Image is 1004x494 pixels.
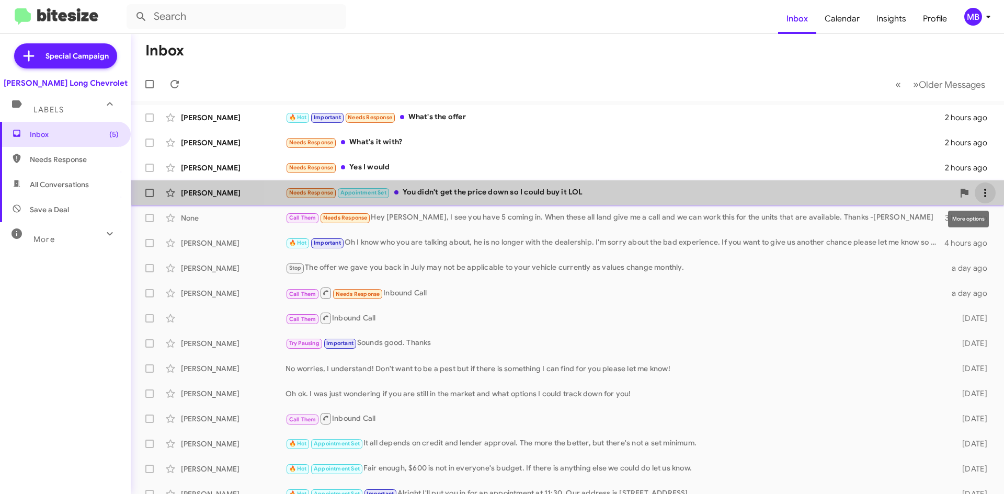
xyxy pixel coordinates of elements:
[314,239,341,246] span: Important
[181,213,286,223] div: None
[889,74,907,95] button: Previous
[340,189,386,196] span: Appointment Set
[945,137,996,148] div: 2 hours ago
[289,214,316,221] span: Call Them
[181,238,286,248] div: [PERSON_NAME]
[944,238,996,248] div: 4 hours ago
[326,340,353,347] span: Important
[30,129,119,140] span: Inbox
[286,162,945,174] div: Yes I would
[286,212,945,224] div: Hey [PERSON_NAME], I see you have 5 coming in. When these all land give me a call and we can work...
[127,4,346,29] input: Search
[286,412,945,425] div: Inbound Call
[286,286,945,300] div: Inbound Call
[945,338,996,349] div: [DATE]
[30,179,89,190] span: All Conversations
[286,111,945,123] div: What's the offer
[289,189,334,196] span: Needs Response
[33,235,55,244] span: More
[30,204,69,215] span: Save a Deal
[181,263,286,273] div: [PERSON_NAME]
[286,438,945,450] div: It all depends on credit and lender approval. The more the better, but there's not a set minimum.
[286,312,945,325] div: Inbound Call
[289,239,307,246] span: 🔥 Hot
[181,288,286,298] div: [PERSON_NAME]
[289,139,334,146] span: Needs Response
[286,262,945,274] div: The offer we gave you back in July may not be applicable to your vehicle currently as values chan...
[314,114,341,121] span: Important
[14,43,117,68] a: Special Campaign
[945,363,996,374] div: [DATE]
[945,413,996,424] div: [DATE]
[945,263,996,273] div: a day ago
[181,112,286,123] div: [PERSON_NAME]
[289,265,302,271] span: Stop
[945,288,996,298] div: a day ago
[289,340,320,347] span: Try Pausing
[289,316,316,323] span: Call Them
[913,78,919,91] span: »
[289,114,307,121] span: 🔥 Hot
[181,388,286,399] div: [PERSON_NAME]
[181,188,286,198] div: [PERSON_NAME]
[109,129,119,140] span: (5)
[889,74,991,95] nav: Page navigation example
[286,388,945,399] div: Oh ok. I was just wondering if you are still in the market and what options I could track down fo...
[314,440,360,447] span: Appointment Set
[286,363,945,374] div: No worries, I understand! Don't want to be a pest but if there is something I can find for you pl...
[181,163,286,173] div: [PERSON_NAME]
[955,8,992,26] button: MB
[895,78,901,91] span: «
[323,214,368,221] span: Needs Response
[286,136,945,148] div: What's it with?
[286,187,954,199] div: You didn't get the price down so I could buy it LOL
[964,8,982,26] div: MB
[289,416,316,423] span: Call Them
[181,413,286,424] div: [PERSON_NAME]
[289,440,307,447] span: 🔥 Hot
[33,105,64,114] span: Labels
[915,4,955,34] a: Profile
[919,79,985,90] span: Older Messages
[181,363,286,374] div: [PERSON_NAME]
[778,4,816,34] a: Inbox
[289,164,334,171] span: Needs Response
[289,465,307,472] span: 🔥 Hot
[945,464,996,474] div: [DATE]
[945,313,996,324] div: [DATE]
[181,137,286,148] div: [PERSON_NAME]
[286,463,945,475] div: Fair enough, $600 is not in everyone's budget. If there is anything else we could do let us know.
[30,154,119,165] span: Needs Response
[868,4,915,34] a: Insights
[289,291,316,297] span: Call Them
[907,74,991,95] button: Next
[45,51,109,61] span: Special Campaign
[948,211,989,227] div: More options
[286,237,944,249] div: Oh I know who you are talking about, he is no longer with the dealership. I'm sorry about the bad...
[181,338,286,349] div: [PERSON_NAME]
[945,112,996,123] div: 2 hours ago
[286,337,945,349] div: Sounds good. Thanks
[145,42,184,59] h1: Inbox
[348,114,392,121] span: Needs Response
[4,78,128,88] div: [PERSON_NAME] Long Chevrolet
[336,291,380,297] span: Needs Response
[945,388,996,399] div: [DATE]
[181,439,286,449] div: [PERSON_NAME]
[816,4,868,34] a: Calendar
[181,464,286,474] div: [PERSON_NAME]
[945,163,996,173] div: 2 hours ago
[945,439,996,449] div: [DATE]
[314,465,360,472] span: Appointment Set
